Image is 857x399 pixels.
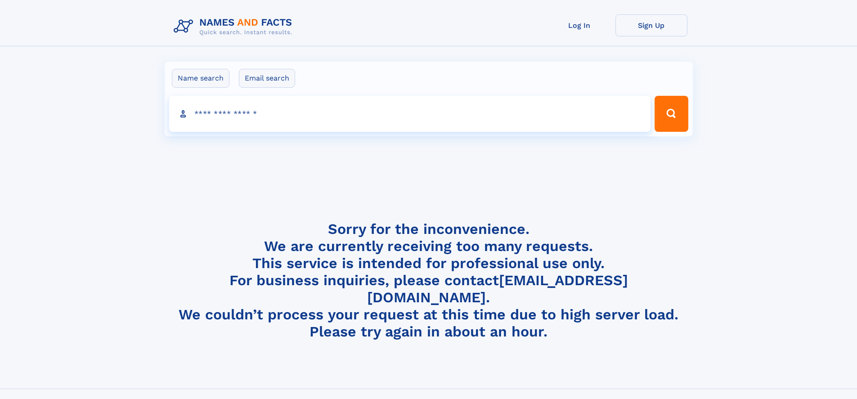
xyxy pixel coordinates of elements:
[170,14,300,39] img: Logo Names and Facts
[367,272,628,306] a: [EMAIL_ADDRESS][DOMAIN_NAME]
[239,69,295,88] label: Email search
[172,69,229,88] label: Name search
[543,14,615,36] a: Log In
[170,220,687,341] h4: Sorry for the inconvenience. We are currently receiving too many requests. This service is intend...
[169,96,651,132] input: search input
[655,96,688,132] button: Search Button
[615,14,687,36] a: Sign Up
